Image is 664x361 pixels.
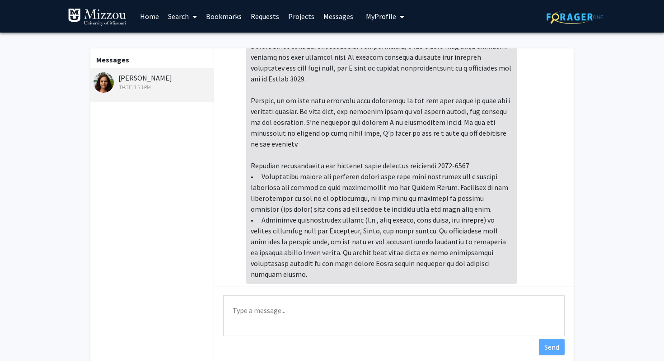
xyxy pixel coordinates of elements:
[94,72,114,93] img: Allison Pease
[319,0,358,32] a: Messages
[246,0,284,32] a: Requests
[366,12,396,21] span: My Profile
[68,8,126,26] img: University of Missouri Logo
[201,0,246,32] a: Bookmarks
[284,0,319,32] a: Projects
[7,320,38,354] iframe: Chat
[223,295,565,336] textarea: Message
[539,339,565,355] button: Send
[94,83,211,91] div: [DATE] 3:53 PM
[547,10,603,24] img: ForagerOne Logo
[164,0,201,32] a: Search
[96,55,129,64] b: Messages
[136,0,164,32] a: Home
[94,72,211,91] div: [PERSON_NAME]
[246,14,517,284] div: Lo Ipsu, Dolors amet cons adi elit seddoeiu! Temporincidid, U lab’e dolo mag aliqu enimadmi venia...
